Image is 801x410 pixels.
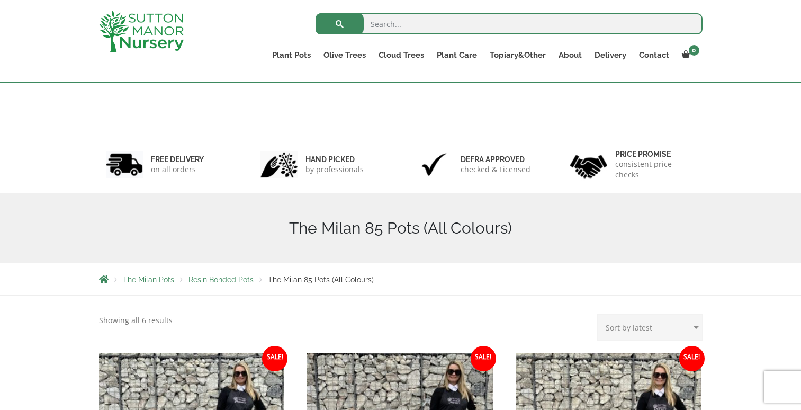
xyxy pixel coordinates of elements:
[266,48,317,63] a: Plant Pots
[268,275,374,284] span: The Milan 85 Pots (All Colours)
[615,159,696,180] p: consistent price checks
[372,48,430,63] a: Cloud Trees
[260,151,298,178] img: 2.jpg
[552,48,588,63] a: About
[99,11,184,52] img: logo
[416,151,453,178] img: 3.jpg
[633,48,676,63] a: Contact
[615,149,696,159] h6: Price promise
[689,45,699,56] span: 0
[305,164,364,175] p: by professionals
[570,148,607,181] img: 4.jpg
[483,48,552,63] a: Topiary&Other
[461,155,530,164] h6: Defra approved
[597,314,703,341] select: Shop order
[317,48,372,63] a: Olive Trees
[316,13,703,34] input: Search...
[430,48,483,63] a: Plant Care
[99,275,703,283] nav: Breadcrumbs
[305,155,364,164] h6: hand picked
[471,346,496,371] span: Sale!
[676,48,703,63] a: 0
[588,48,633,63] a: Delivery
[99,219,703,238] h1: The Milan 85 Pots (All Colours)
[151,155,204,164] h6: FREE DELIVERY
[99,314,173,327] p: Showing all 6 results
[123,275,174,284] a: The Milan Pots
[106,151,143,178] img: 1.jpg
[188,275,254,284] a: Resin Bonded Pots
[461,164,530,175] p: checked & Licensed
[151,164,204,175] p: on all orders
[679,346,705,371] span: Sale!
[262,346,287,371] span: Sale!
